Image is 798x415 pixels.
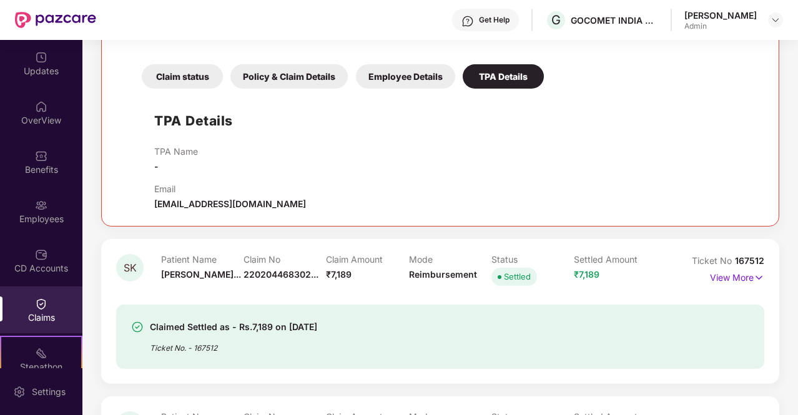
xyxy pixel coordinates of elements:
div: [PERSON_NAME] [684,9,757,21]
div: Admin [684,21,757,31]
img: svg+xml;base64,PHN2ZyBpZD0iQ0RfQWNjb3VudHMiIGRhdGEtbmFtZT0iQ0QgQWNjb3VudHMiIHhtbG5zPSJodHRwOi8vd3... [35,248,47,261]
div: Settings [28,386,69,398]
span: ₹7,189 [574,269,599,280]
img: svg+xml;base64,PHN2ZyBpZD0iRW1wbG95ZWVzIiB4bWxucz0iaHR0cDovL3d3dy53My5vcmcvMjAwMC9zdmciIHdpZHRoPS... [35,199,47,212]
span: [PERSON_NAME]... [161,269,241,280]
span: - [154,161,159,172]
img: svg+xml;base64,PHN2ZyBpZD0iU2V0dGluZy0yMHgyMCIgeG1sbnM9Imh0dHA6Ly93d3cudzMub3JnLzIwMDAvc3ZnIiB3aW... [13,386,26,398]
p: TPA Name [154,146,198,157]
img: svg+xml;base64,PHN2ZyBpZD0iQmVuZWZpdHMiIHhtbG5zPSJodHRwOi8vd3d3LnczLm9yZy8yMDAwL3N2ZyIgd2lkdGg9Ij... [35,150,47,162]
p: Email [154,183,306,194]
img: svg+xml;base64,PHN2ZyBpZD0iSGVscC0zMngzMiIgeG1sbnM9Imh0dHA6Ly93d3cudzMub3JnLzIwMDAvc3ZnIiB3aWR0aD... [461,15,474,27]
span: 220204468302... [244,269,318,280]
p: Settled Amount [574,254,656,265]
img: svg+xml;base64,PHN2ZyB4bWxucz0iaHR0cDovL3d3dy53My5vcmcvMjAwMC9zdmciIHdpZHRoPSIxNyIgaGVpZ2h0PSIxNy... [754,271,764,285]
div: Claimed Settled as - Rs.7,189 on [DATE] [150,320,317,334]
img: svg+xml;base64,PHN2ZyBpZD0iSG9tZSIgeG1sbnM9Imh0dHA6Ly93d3cudzMub3JnLzIwMDAvc3ZnIiB3aWR0aD0iMjAiIG... [35,100,47,113]
p: Claim Amount [326,254,408,265]
div: Policy & Claim Details [230,64,348,89]
img: svg+xml;base64,PHN2ZyBpZD0iRHJvcGRvd24tMzJ4MzIiIHhtbG5zPSJodHRwOi8vd3d3LnczLm9yZy8yMDAwL3N2ZyIgd2... [771,15,781,25]
img: svg+xml;base64,PHN2ZyB4bWxucz0iaHR0cDovL3d3dy53My5vcmcvMjAwMC9zdmciIHdpZHRoPSIyMSIgaGVpZ2h0PSIyMC... [35,347,47,359]
p: Status [491,254,574,265]
span: Ticket No [692,255,735,266]
div: Ticket No. - 167512 [150,334,317,354]
div: GOCOMET INDIA PRIVATE LIMITED [571,14,658,26]
div: Settled [504,270,531,283]
img: svg+xml;base64,PHN2ZyBpZD0iU3VjY2Vzcy0zMngzMiIgeG1sbnM9Imh0dHA6Ly93d3cudzMub3JnLzIwMDAvc3ZnIiB3aW... [131,321,144,333]
img: svg+xml;base64,PHN2ZyBpZD0iVXBkYXRlZCIgeG1sbnM9Imh0dHA6Ly93d3cudzMub3JnLzIwMDAvc3ZnIiB3aWR0aD0iMj... [35,51,47,64]
div: Claim status [142,64,223,89]
div: TPA Details [463,64,544,89]
span: SK [124,263,137,273]
img: svg+xml;base64,PHN2ZyBpZD0iQ2xhaW0iIHhtbG5zPSJodHRwOi8vd3d3LnczLm9yZy8yMDAwL3N2ZyIgd2lkdGg9IjIwIi... [35,298,47,310]
p: View More [710,268,764,285]
p: Mode [409,254,491,265]
h1: TPA Details [154,110,233,131]
div: Employee Details [356,64,455,89]
p: Claim No [244,254,326,265]
p: Patient Name [161,254,244,265]
img: New Pazcare Logo [15,12,96,28]
span: ₹7,189 [326,269,352,280]
span: [EMAIL_ADDRESS][DOMAIN_NAME] [154,198,306,209]
span: G [551,12,561,27]
div: Get Help [479,15,510,25]
span: Reimbursement [409,269,477,280]
span: 167512 [735,255,764,266]
div: Stepathon [1,361,81,373]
